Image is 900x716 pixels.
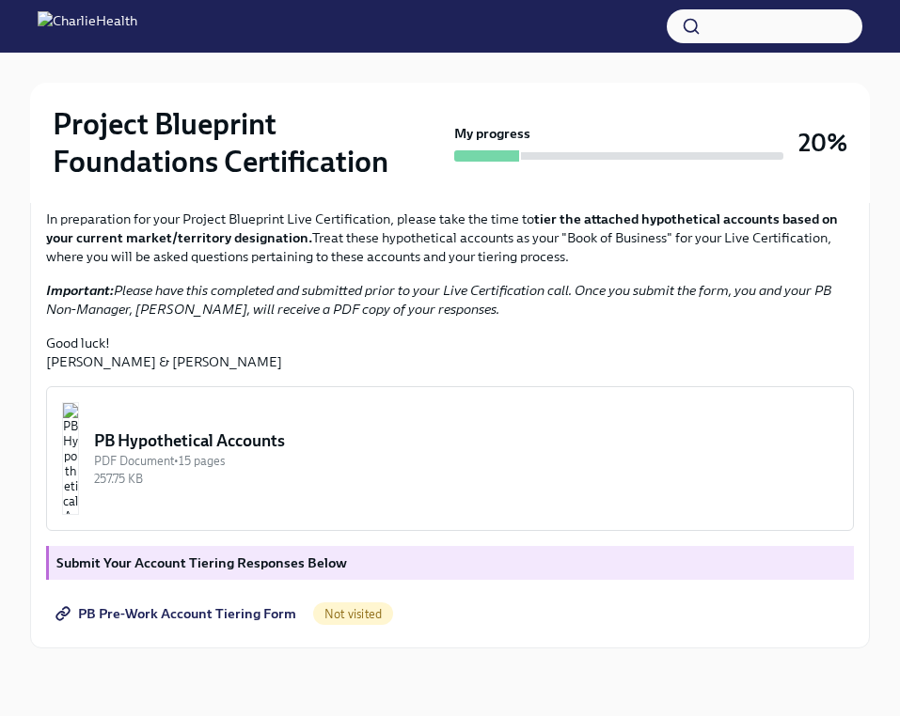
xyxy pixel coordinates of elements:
[94,452,838,470] div: PDF Document • 15 pages
[53,105,447,180] h2: Project Blueprint Foundations Certification
[313,607,393,621] span: Not visited
[46,210,854,266] p: In preparation for your Project Blueprint Live Certification, please take the time to Treat these...
[46,282,831,318] em: Please have this completed and submitted prior to your Live Certification call. Once you submit t...
[46,282,114,299] strong: Important:
[46,386,854,531] button: PB Hypothetical AccountsPDF Document•15 pages257.75 KB
[62,402,79,515] img: PB Hypothetical Accounts
[94,429,838,452] div: PB Hypothetical Accounts
[454,124,530,143] strong: My progress
[59,604,296,623] span: PB Pre-Work Account Tiering Form
[46,595,309,632] a: PB Pre-Work Account Tiering Form
[38,11,137,41] img: CharlieHealth
[798,126,847,160] h3: 20%
[46,334,854,371] p: Good luck! [PERSON_NAME] & [PERSON_NAME]
[94,470,838,488] div: 257.75 KB
[56,554,347,571] strong: Submit Your Account Tiering Responses Below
